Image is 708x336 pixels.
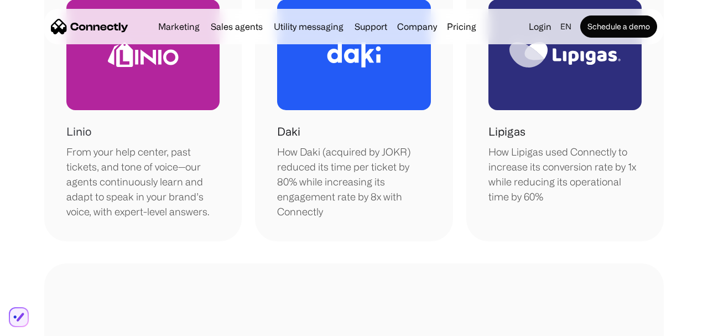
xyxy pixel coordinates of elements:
a: home [51,18,128,35]
div: en [560,19,571,34]
a: Marketing [154,22,204,31]
div: How Lipigas used Connectly to increase its conversion rate by 1x while reducing its operational t... [488,144,642,204]
a: Login [524,19,556,34]
a: Sales agents [206,22,267,31]
div: From your help center, past tickets, and tone of voice—our agents continuously learn and adapt to... [66,144,220,219]
h1: Linio [66,123,91,140]
div: en [556,19,578,34]
img: Linio Logo [108,42,179,67]
img: Daki Logo [327,42,381,68]
h1: Daki [277,123,300,140]
div: Company [397,19,437,34]
aside: Language selected: English [11,316,66,332]
ul: Language list [22,317,66,332]
h1: Lipigas [488,123,525,140]
div: Company [394,19,440,34]
div: How Daki (acquired by JOKR) reduced its time per ticket by 80% while increasing its engagement ra... [277,144,430,219]
a: Pricing [442,22,481,31]
a: Schedule a demo [580,15,657,38]
a: Utility messaging [269,22,348,31]
a: Support [350,22,392,31]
